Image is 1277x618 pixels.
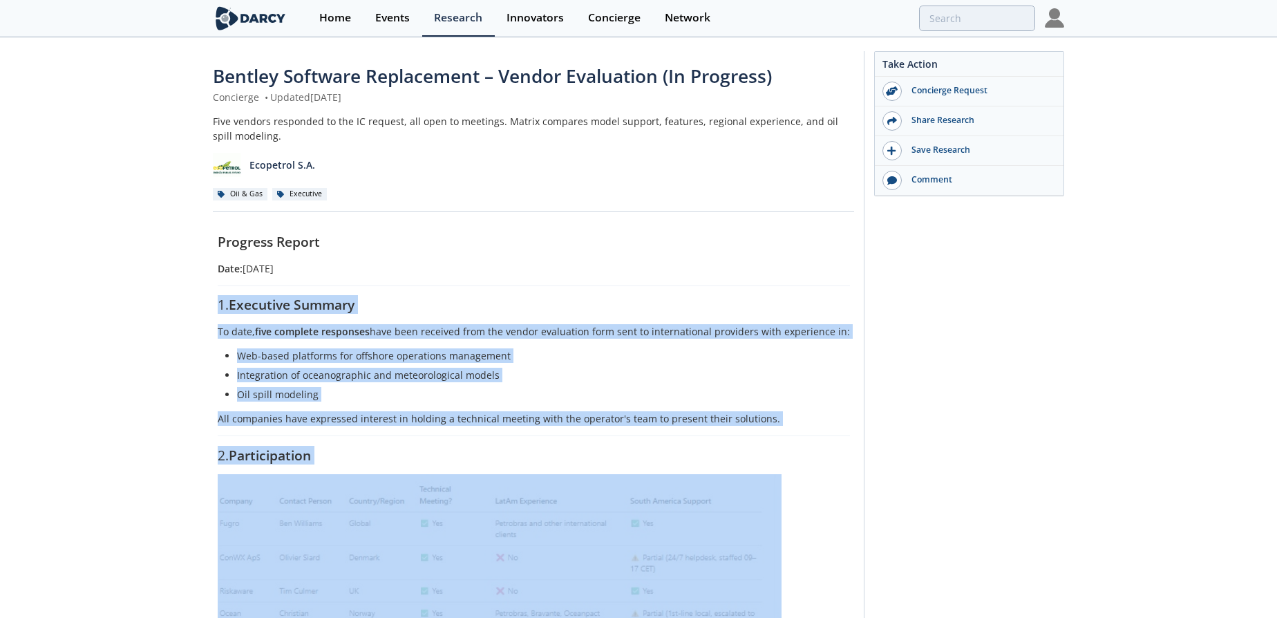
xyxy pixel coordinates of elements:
[213,64,772,88] span: Bentley Software Replacement – Vendor Evaluation (In Progress)
[213,6,288,30] img: logo-wide.svg
[255,325,370,338] strong: five complete responses
[375,12,410,24] div: Events
[902,174,1057,186] div: Comment
[237,368,840,382] li: Integration of oceanographic and meteorological models
[507,12,564,24] div: Innovators
[588,12,641,24] div: Concierge
[218,232,320,251] strong: Progress Report
[218,262,243,275] strong: Date:
[434,12,482,24] div: Research
[272,188,327,200] div: Executive
[218,324,850,339] p: To date, have been received from the vendor evaluation form sent to international providers with ...
[218,411,850,426] p: All companies have expressed interest in holding a technical meeting with the operator's team to ...
[213,90,854,104] div: Concierge Updated [DATE]
[229,295,354,314] strong: Executive Summary
[902,114,1057,127] div: Share Research
[237,348,840,363] li: Web-based platforms for offshore operations management
[218,449,850,462] h2: 2.
[919,6,1035,31] input: Advanced Search
[665,12,710,24] div: Network
[1045,8,1064,28] img: Profile
[875,57,1063,77] div: Take Action
[218,261,850,276] p: [DATE]
[229,446,311,465] strong: Participation
[213,114,854,143] div: Five vendors responded to the IC request, all open to meetings. Matrix compares model support, fe...
[213,188,267,200] div: Oil & Gas
[237,387,840,402] li: Oil spill modeling
[262,91,270,104] span: •
[249,158,315,172] p: Ecopetrol S.A.
[902,144,1057,156] div: Save Research
[902,84,1057,97] div: Concierge Request
[218,299,850,311] h2: 1.
[319,12,351,24] div: Home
